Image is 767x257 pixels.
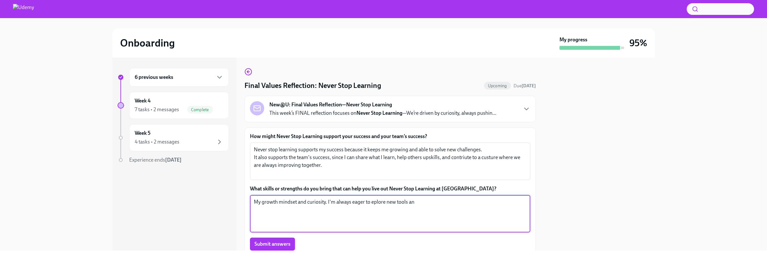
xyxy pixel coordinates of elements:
[269,101,392,108] strong: New@U: Final Values Reflection—Never Stop Learning
[629,37,647,49] h3: 95%
[135,97,151,104] h6: Week 4
[513,83,536,89] span: Due
[484,83,511,88] span: Upcoming
[129,157,182,163] span: Experience ends
[250,185,530,192] label: What skills or strengths do you bring that can help you live out Never Stop Learning at [GEOGRAPH...
[250,238,295,251] button: Submit answers
[254,146,526,177] textarea: Never stop learning supports my success because it keeps me growing and able to solve new challen...
[513,83,536,89] span: October 13th, 2025 09:00
[13,4,34,14] img: Udemy
[244,81,381,91] h4: Final Values Reflection: Never Stop Learning
[269,110,496,117] p: This week’s FINAL reflection focuses on —We’re driven by curiosity, always pushin...
[135,130,151,137] h6: Week 5
[118,92,229,119] a: Week 47 tasks • 2 messagesComplete
[187,107,213,112] span: Complete
[356,110,402,116] strong: Never Stop Learning
[254,198,526,229] textarea: My growth mindset and curiosity. I'm always eager to eplore new tools an
[129,68,229,87] div: 6 previous weeks
[118,124,229,151] a: Week 54 tasks • 2 messages
[559,36,587,43] strong: My progress
[250,133,530,140] label: How might Never Stop Learning support your success and your team’s success?
[165,157,182,163] strong: [DATE]
[135,138,179,145] div: 4 tasks • 2 messages
[135,106,179,113] div: 7 tasks • 2 messages
[522,83,536,89] strong: [DATE]
[254,241,290,247] span: Submit answers
[120,37,175,49] h2: Onboarding
[135,74,173,81] h6: 6 previous weeks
